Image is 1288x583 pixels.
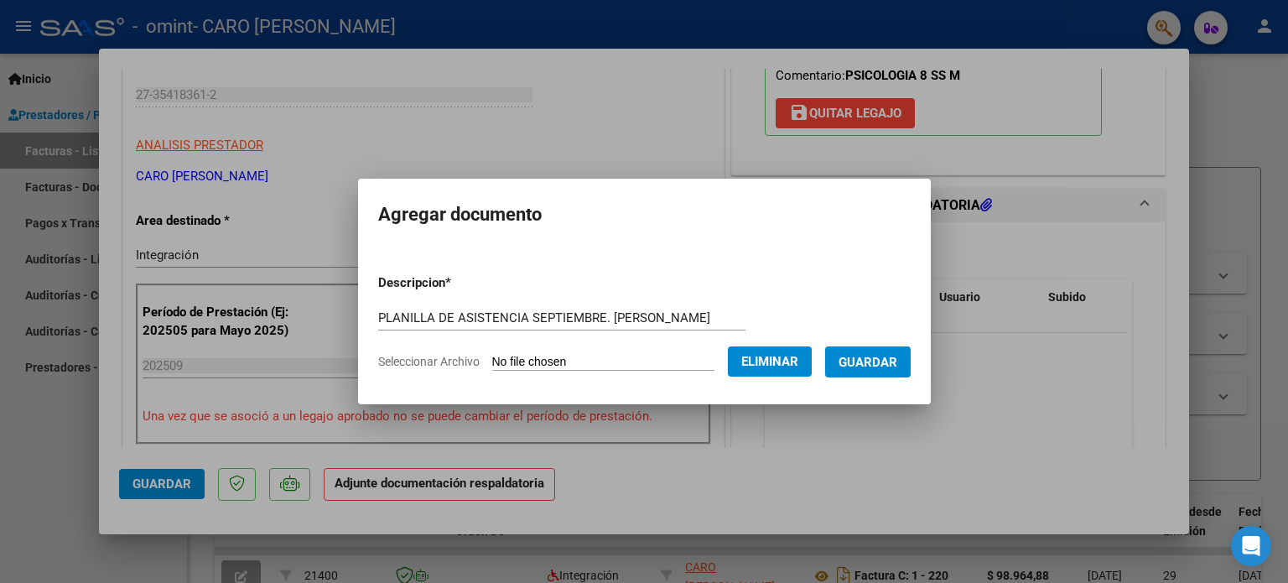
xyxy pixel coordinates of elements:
div: Open Intercom Messenger [1231,526,1271,566]
p: Descripcion [378,273,538,293]
button: Guardar [825,346,911,377]
h2: Agregar documento [378,199,911,231]
span: Seleccionar Archivo [378,355,480,368]
span: Guardar [839,355,897,370]
button: Eliminar [728,346,812,377]
span: Eliminar [741,354,798,369]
